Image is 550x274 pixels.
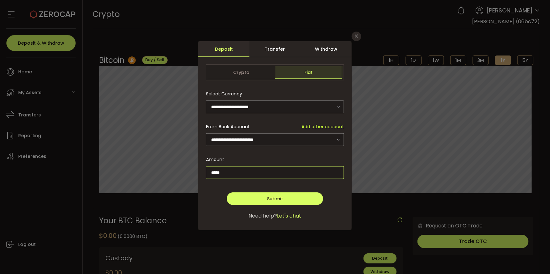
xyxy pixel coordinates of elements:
[352,32,361,41] button: Close
[208,66,275,79] span: Crypto
[227,192,323,205] button: Submit
[206,123,250,130] span: From Bank Account
[249,41,301,57] div: Transfer
[206,91,246,97] label: Select Currency
[249,212,277,220] span: Need help?
[198,41,249,57] div: Deposit
[301,41,352,57] div: Withdraw
[198,41,352,230] div: dialog
[407,18,550,274] iframe: Chat Widget
[206,156,228,163] label: Amount
[302,123,344,130] span: Add other account
[267,196,283,202] span: Submit
[275,66,342,79] span: Fiat
[277,212,302,220] span: Let's chat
